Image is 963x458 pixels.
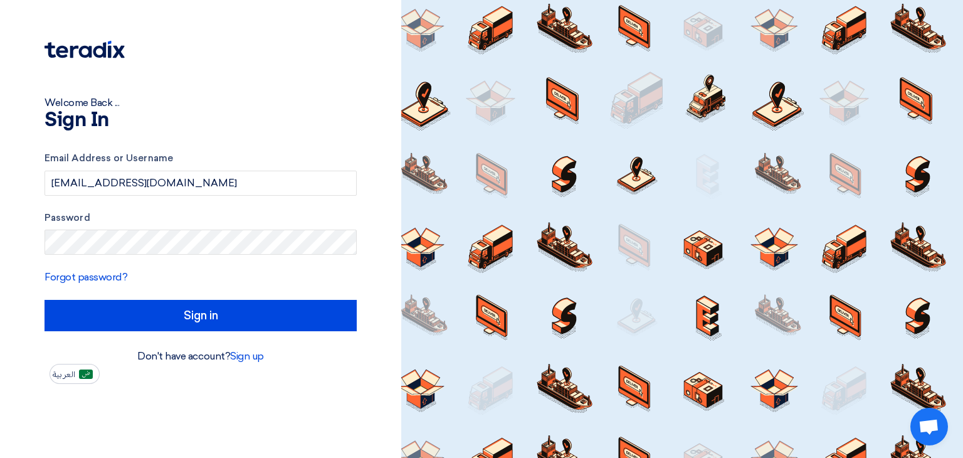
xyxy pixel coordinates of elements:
[45,41,125,58] img: Teradix logo
[45,271,127,283] a: Forgot password?
[53,370,75,379] span: العربية
[910,408,948,445] div: Open chat
[45,110,357,130] h1: Sign In
[50,364,100,384] button: العربية
[230,350,264,362] a: Sign up
[79,370,93,379] img: ar-AR.png
[45,151,357,166] label: Email Address or Username
[45,211,357,225] label: Password
[45,171,357,196] input: Enter your business email or username
[45,349,357,364] div: Don't have account?
[45,300,357,331] input: Sign in
[45,95,357,110] div: Welcome Back ...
